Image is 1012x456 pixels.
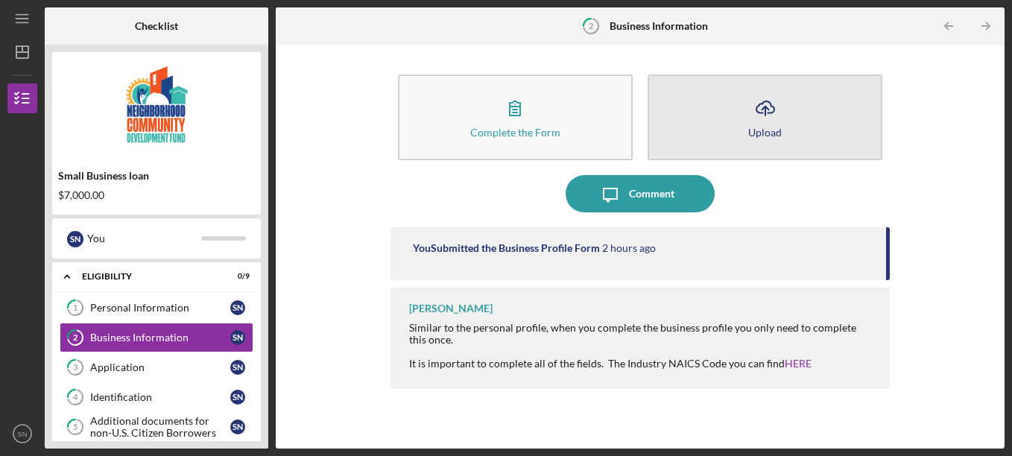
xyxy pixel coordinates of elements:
[566,175,715,212] button: Comment
[90,415,230,439] div: Additional documents for non-U.S. Citizen Borrowers
[785,357,812,370] a: HERE
[748,127,782,138] div: Upload
[60,293,253,323] a: 1Personal InformationSN
[17,430,27,438] text: SN
[60,382,253,412] a: 4IdentificationSN
[60,412,253,442] a: 5Additional documents for non-U.S. Citizen BorrowersSN
[409,303,493,314] div: [PERSON_NAME]
[73,422,78,432] tspan: 5
[230,330,245,345] div: S N
[470,127,560,138] div: Complete the Form
[60,323,253,352] a: 2Business InformationSN
[58,189,255,201] div: $7,000.00
[223,272,250,281] div: 0 / 9
[58,170,255,182] div: Small Business loan
[60,352,253,382] a: 3ApplicationSN
[230,360,245,375] div: S N
[413,242,600,254] div: You Submitted the Business Profile Form
[90,332,230,343] div: Business Information
[135,20,178,32] b: Checklist
[52,60,261,149] img: Product logo
[7,419,37,449] button: SN
[90,361,230,373] div: Application
[230,300,245,315] div: S N
[409,322,876,370] div: Similar to the personal profile, when you complete the business profile you only need to complete...
[648,75,882,160] button: Upload
[602,242,656,254] time: 2025-09-30 17:48
[90,391,230,403] div: Identification
[82,272,212,281] div: Eligibility
[73,303,78,313] tspan: 1
[610,20,708,32] b: Business Information
[73,333,78,343] tspan: 2
[629,175,674,212] div: Comment
[398,75,633,160] button: Complete the Form
[230,419,245,434] div: S N
[230,390,245,405] div: S N
[73,393,78,402] tspan: 4
[589,21,593,31] tspan: 2
[67,231,83,247] div: S N
[90,302,230,314] div: Personal Information
[73,363,78,373] tspan: 3
[87,226,201,251] div: You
